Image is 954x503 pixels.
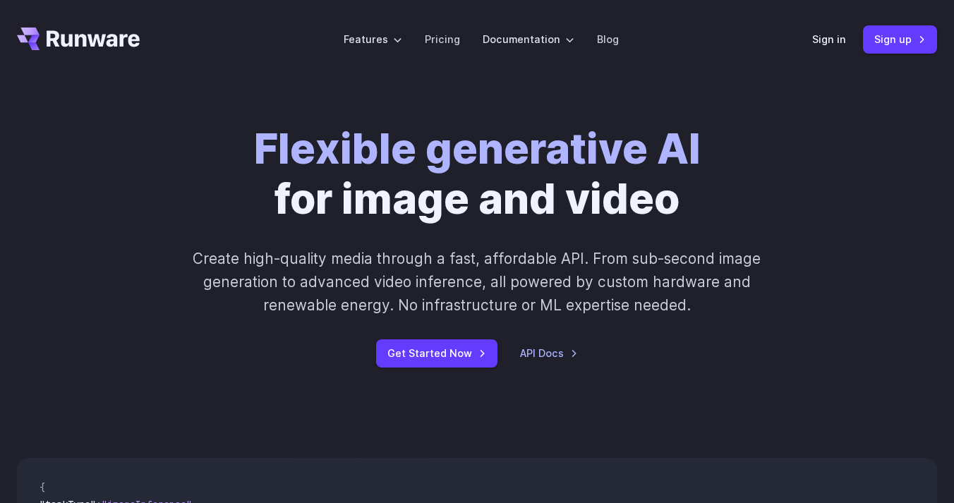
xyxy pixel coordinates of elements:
a: API Docs [520,345,578,361]
a: Get Started Now [376,339,497,367]
a: Sign up [863,25,937,53]
label: Documentation [483,31,574,47]
a: Pricing [425,31,460,47]
a: Go to / [17,28,140,50]
p: Create high-quality media through a fast, affordable API. From sub-second image generation to adv... [183,247,772,317]
a: Blog [597,31,619,47]
strong: Flexible generative AI [254,123,701,174]
label: Features [344,31,402,47]
a: Sign in [812,31,846,47]
h1: for image and video [254,124,701,224]
span: { [40,481,45,494]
